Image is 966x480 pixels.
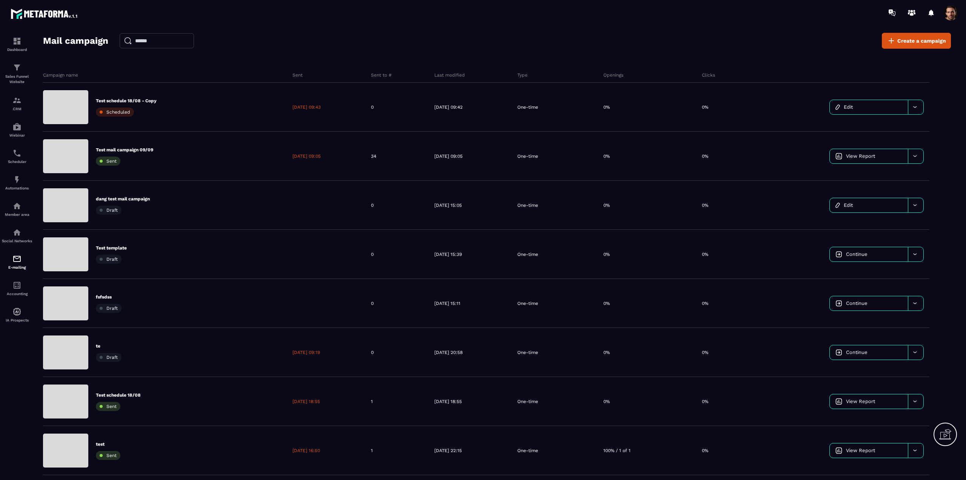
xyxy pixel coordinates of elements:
[96,343,122,349] p: te
[844,202,853,208] span: Edit
[106,158,117,164] span: Sent
[2,222,32,249] a: social-networksocial-networkSocial Networks
[517,398,538,405] p: One-time
[371,153,376,159] p: 34
[2,292,32,296] p: Accounting
[2,90,32,117] a: formationformationCRM
[434,153,463,159] p: [DATE] 09:05
[12,149,22,158] img: scheduler
[96,245,127,251] p: Test template
[292,153,321,159] p: [DATE] 09:05
[2,57,32,90] a: formationformationSales Funnel Website
[12,228,22,237] img: social-network
[702,448,708,454] p: 0%
[2,74,32,85] p: Sales Funnel Website
[835,398,842,405] img: icon
[96,392,141,398] p: Test schedule 18/08
[702,300,708,306] p: 0%
[846,398,875,404] span: View Report
[702,153,708,159] p: 0%
[2,117,32,143] a: automationsautomationsWebinar
[43,72,78,78] p: Campaign name
[517,300,538,306] p: One-time
[603,202,610,208] p: 0%
[603,398,610,405] p: 0%
[835,105,840,110] img: icon
[846,448,875,453] span: View Report
[846,349,868,355] span: Continue
[844,104,853,110] span: Edit
[835,153,842,160] img: icon
[371,251,374,257] p: 0
[106,404,117,409] span: Sent
[702,104,708,110] p: 0%
[371,72,392,78] p: Sent to #
[702,398,708,405] p: 0%
[12,175,22,184] img: automations
[702,251,708,257] p: 0%
[846,300,868,306] span: Continue
[830,100,908,114] a: Edit
[434,251,462,257] p: [DATE] 15:39
[2,249,32,275] a: emailemailE-mailing
[292,398,320,405] p: [DATE] 18:55
[12,202,22,211] img: automations
[2,265,32,269] p: E-mailing
[603,300,610,306] p: 0%
[517,72,528,78] p: Type
[846,153,875,159] span: View Report
[603,251,610,257] p: 0%
[2,318,32,322] p: IA Prospects
[603,349,610,355] p: 0%
[517,448,538,454] p: One-time
[371,202,374,208] p: 0
[292,72,303,78] p: Sent
[603,448,631,454] p: 100% / 1 of 1
[2,31,32,57] a: formationformationDashboard
[882,33,951,49] a: Create a campaign
[371,349,374,355] p: 0
[846,251,868,257] span: Continue
[12,96,22,105] img: formation
[12,37,22,46] img: formation
[835,203,840,208] img: icon
[517,104,538,110] p: One-time
[106,257,118,262] span: Draft
[830,443,908,458] a: View Report
[371,398,373,405] p: 1
[830,198,908,212] a: Edit
[603,153,610,159] p: 0%
[434,448,462,454] p: [DATE] 22:15
[106,306,118,311] span: Draft
[434,202,462,208] p: [DATE] 15:05
[106,453,117,458] span: Sent
[96,196,150,202] p: dang test mail campaign
[835,300,842,307] img: icon
[2,186,32,190] p: Automations
[434,300,460,306] p: [DATE] 15:11
[835,447,842,454] img: icon
[106,355,118,360] span: Draft
[96,441,120,447] p: test
[12,122,22,131] img: automations
[2,196,32,222] a: automationsautomationsMember area
[835,349,842,356] img: icon
[292,104,321,110] p: [DATE] 09:43
[603,104,610,110] p: 0%
[12,307,22,316] img: automations
[702,349,708,355] p: 0%
[2,143,32,169] a: schedulerschedulerScheduler
[12,63,22,72] img: formation
[371,104,374,110] p: 0
[434,398,462,405] p: [DATE] 18:55
[43,33,108,48] h2: Mail campaign
[835,251,842,258] img: icon
[517,202,538,208] p: One-time
[96,294,122,300] p: fsfsdss
[2,239,32,243] p: Social Networks
[371,300,374,306] p: 0
[106,208,118,213] span: Draft
[2,212,32,217] p: Member area
[106,109,130,115] span: Scheduled
[830,345,908,360] a: Continue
